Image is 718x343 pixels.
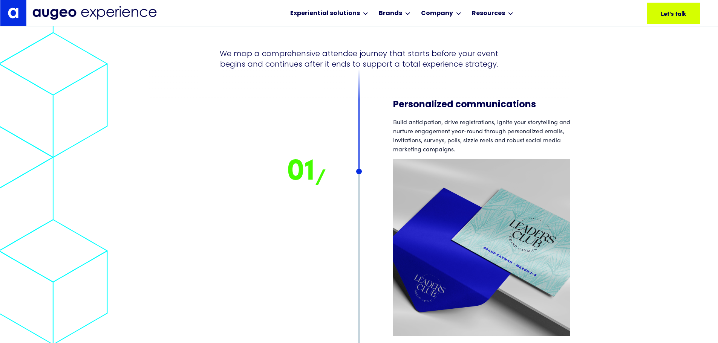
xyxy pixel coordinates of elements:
div: 01 [148,155,325,189]
div: Experiential solutions [290,9,360,18]
div: Resources [472,9,505,18]
img: Augeo Experience business unit full logo in midnight blue. [32,6,157,20]
p: We map a comprehensive attendee journey that starts before your event begins and continues after ... [214,48,504,69]
div: Company [421,9,453,18]
img: Augeo's "a" monogram decorative logo in white. [8,8,18,18]
div: Brands [379,9,402,18]
a: Let's talk [647,3,700,24]
sub: / [315,168,325,191]
h3: Personalized communications [393,99,570,111]
div: Build anticipation, drive registrations, ignite your storytelling and nurture engagement year-rou... [393,117,570,153]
